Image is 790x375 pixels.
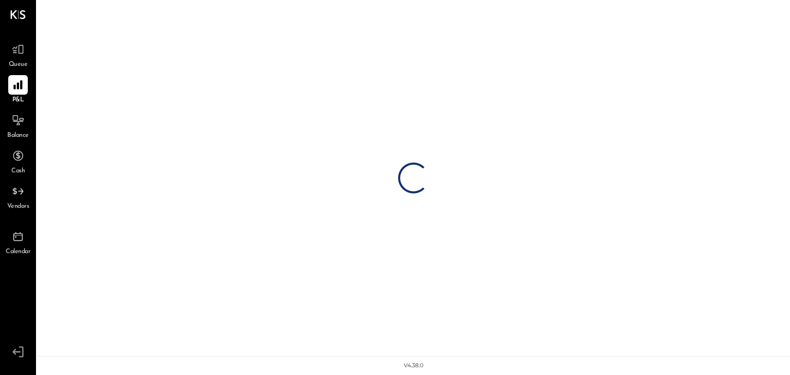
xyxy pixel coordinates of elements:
[1,146,35,176] a: Cash
[1,182,35,211] a: Vendors
[9,60,28,69] span: Queue
[12,96,24,105] span: P&L
[7,131,29,140] span: Balance
[1,111,35,140] a: Balance
[1,75,35,105] a: P&L
[1,227,35,257] a: Calendar
[404,362,423,370] div: v 4.38.0
[1,40,35,69] a: Queue
[11,167,25,176] span: Cash
[6,247,30,257] span: Calendar
[7,202,29,211] span: Vendors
